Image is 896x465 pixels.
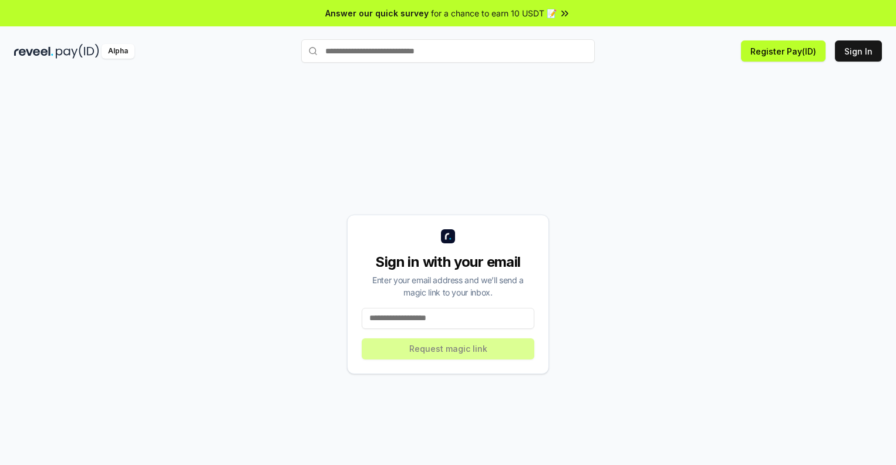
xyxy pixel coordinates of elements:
div: Enter your email address and we’ll send a magic link to your inbox. [362,274,534,298]
img: logo_small [441,229,455,243]
img: reveel_dark [14,44,53,59]
span: Answer our quick survey [325,7,429,19]
button: Register Pay(ID) [741,40,826,62]
img: pay_id [56,44,99,59]
button: Sign In [835,40,882,62]
span: for a chance to earn 10 USDT 📝 [431,7,557,19]
div: Alpha [102,44,134,59]
div: Sign in with your email [362,253,534,271]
